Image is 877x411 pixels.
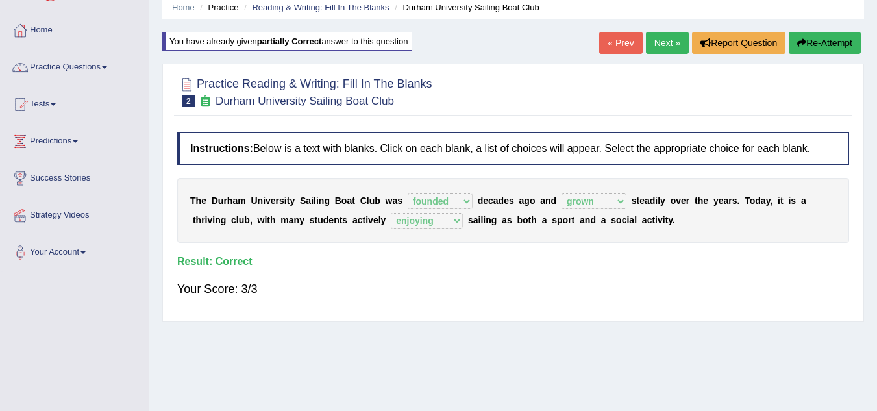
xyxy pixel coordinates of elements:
[238,195,245,206] b: m
[250,215,253,225] b: ,
[686,195,689,206] b: r
[369,195,375,206] b: u
[524,195,530,206] b: g
[306,195,311,206] b: a
[218,195,224,206] b: u
[319,195,325,206] b: n
[172,3,195,12] a: Home
[698,195,704,206] b: h
[341,195,347,206] b: o
[1,49,149,82] a: Practice Questions
[258,195,264,206] b: n
[201,195,206,206] b: e
[480,215,483,225] b: l
[196,195,202,206] b: h
[197,1,238,14] li: Practice
[1,123,149,156] a: Predictions
[502,215,507,225] b: a
[519,195,525,206] b: a
[483,215,486,225] b: i
[314,195,316,206] b: l
[212,215,215,225] b: i
[517,215,523,225] b: b
[663,215,665,225] b: i
[761,195,766,206] b: a
[221,215,227,225] b: g
[639,195,645,206] b: e
[324,195,330,206] b: g
[290,195,295,206] b: y
[391,1,539,14] li: Durham University Sailing Boat Club
[658,215,663,225] b: v
[789,32,861,54] button: Re-Attempt
[381,215,386,225] b: y
[681,195,686,206] b: e
[182,95,195,107] span: 2
[755,195,761,206] b: d
[373,215,378,225] b: e
[299,215,304,225] b: y
[563,215,569,225] b: o
[568,215,571,225] b: r
[655,215,658,225] b: i
[193,215,196,225] b: t
[611,215,616,225] b: s
[223,195,227,206] b: r
[190,195,196,206] b: T
[695,195,698,206] b: t
[801,195,806,206] b: a
[673,215,675,225] b: .
[655,195,658,206] b: i
[199,95,212,108] small: Exam occurring question
[162,32,412,51] div: You have already given answer to this question
[473,215,478,225] b: a
[590,215,596,225] b: d
[300,195,306,206] b: S
[732,195,737,206] b: s
[491,215,497,225] b: g
[358,215,363,225] b: c
[328,215,334,225] b: e
[347,195,352,206] b: a
[201,215,204,225] b: r
[645,195,650,206] b: a
[737,195,740,206] b: .
[205,215,208,225] b: i
[334,215,340,225] b: n
[263,195,266,206] b: i
[177,256,849,268] h4: Result:
[363,215,366,225] b: t
[207,215,212,225] b: v
[215,215,221,225] b: n
[177,132,849,165] h4: Below is a text with blanks. Click on each blank, a list of choices will appear. Select the appro...
[264,215,267,225] b: i
[728,195,732,206] b: r
[504,195,509,206] b: e
[791,195,796,206] b: s
[626,215,629,225] b: i
[530,195,536,206] b: o
[703,195,708,206] b: e
[294,215,300,225] b: n
[468,215,473,225] b: s
[316,195,319,206] b: i
[551,195,557,206] b: d
[660,195,665,206] b: y
[599,32,642,54] a: « Prev
[317,215,323,225] b: u
[652,215,655,225] b: t
[378,215,381,225] b: l
[365,215,368,225] b: i
[236,215,239,225] b: l
[257,36,322,46] b: partially correct
[323,215,329,225] b: d
[557,215,563,225] b: p
[270,215,276,225] b: h
[239,215,245,225] b: u
[629,215,634,225] b: a
[280,215,288,225] b: m
[1,12,149,45] a: Home
[340,215,343,225] b: t
[745,195,750,206] b: T
[750,195,756,206] b: o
